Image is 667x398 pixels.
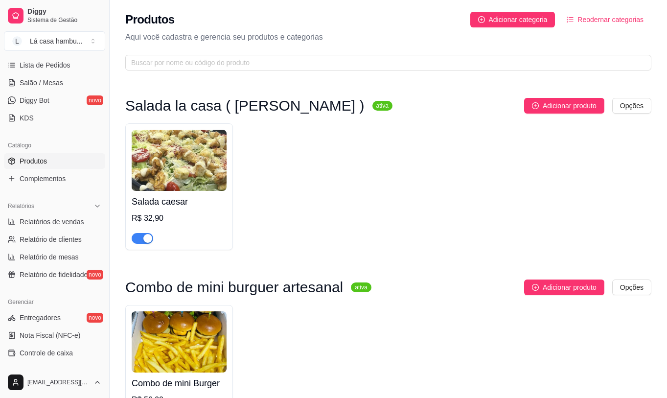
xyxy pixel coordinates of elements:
[20,156,47,166] span: Produtos
[125,31,651,43] p: Aqui você cadastra e gerencia seu produtos e categorias
[4,153,105,169] a: Produtos
[489,14,548,25] span: Adicionar categoria
[567,16,574,23] span: ordered-list
[27,378,90,386] span: [EMAIL_ADDRESS][DOMAIN_NAME]
[4,232,105,247] a: Relatório de clientes
[20,234,82,244] span: Relatório de clientes
[125,12,175,27] h2: Produtos
[20,174,66,184] span: Complementos
[4,310,105,326] a: Entregadoresnovo
[4,93,105,108] a: Diggy Botnovo
[4,110,105,126] a: KDS
[4,75,105,91] a: Salão / Mesas
[20,113,34,123] span: KDS
[524,280,604,295] button: Adicionar produto
[4,4,105,27] a: DiggySistema de Gestão
[4,371,105,394] button: [EMAIL_ADDRESS][DOMAIN_NAME]
[132,311,227,373] img: product-image
[8,202,34,210] span: Relatórios
[20,330,80,340] span: Nota Fiscal (NFC-e)
[4,363,105,378] a: Controle de fiado
[131,57,638,68] input: Buscar por nome ou código do produto
[20,270,88,280] span: Relatório de fidelidade
[132,195,227,209] h4: Salada caesar
[125,100,365,112] h3: Salada la casa ( [PERSON_NAME] )
[20,95,49,105] span: Diggy Bot
[132,212,227,224] div: R$ 32,90
[20,366,72,375] span: Controle de fiado
[12,36,22,46] span: L
[4,345,105,361] a: Controle de caixa
[20,217,84,227] span: Relatórios de vendas
[20,78,63,88] span: Salão / Mesas
[470,12,555,27] button: Adicionar categoria
[132,376,227,390] h4: Combo de mini Burger
[27,16,101,24] span: Sistema de Gestão
[20,348,73,358] span: Controle de caixa
[125,281,343,293] h3: Combo de mini burguer artesanal
[4,249,105,265] a: Relatório de mesas
[620,100,644,111] span: Opções
[478,16,485,23] span: plus-circle
[4,57,105,73] a: Lista de Pedidos
[132,130,227,191] img: product-image
[612,280,651,295] button: Opções
[4,31,105,51] button: Select a team
[543,282,597,293] span: Adicionar produto
[30,36,82,46] div: Lá casa hambu ...
[559,12,651,27] button: Reodernar categorias
[4,294,105,310] div: Gerenciar
[4,328,105,343] a: Nota Fiscal (NFC-e)
[351,282,371,292] sup: ativa
[532,102,539,109] span: plus-circle
[20,252,79,262] span: Relatório de mesas
[20,313,61,323] span: Entregadores
[4,171,105,187] a: Complementos
[620,282,644,293] span: Opções
[577,14,644,25] span: Reodernar categorias
[4,214,105,230] a: Relatórios de vendas
[27,7,101,16] span: Diggy
[612,98,651,114] button: Opções
[524,98,604,114] button: Adicionar produto
[532,284,539,291] span: plus-circle
[543,100,597,111] span: Adicionar produto
[20,60,70,70] span: Lista de Pedidos
[4,138,105,153] div: Catálogo
[4,267,105,282] a: Relatório de fidelidadenovo
[372,101,392,111] sup: ativa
